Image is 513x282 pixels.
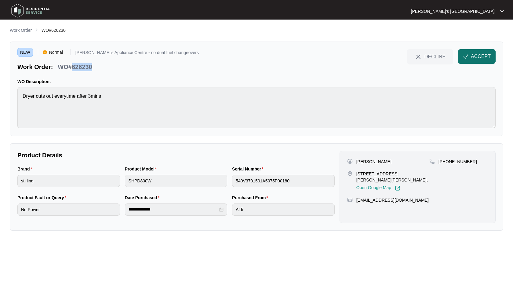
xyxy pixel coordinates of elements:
span: DECLINE [424,53,446,60]
img: check-Icon [463,54,468,59]
a: Open Google Map [356,185,400,191]
textarea: Dryer cuts out everytime after 3mins [17,87,496,128]
label: Product Fault or Query [17,195,69,201]
input: Brand [17,175,120,187]
span: NEW [17,48,33,57]
input: Date Purchased [129,206,218,213]
a: Work Order [9,27,33,34]
img: Link-External [395,185,400,191]
img: map-pin [347,197,353,203]
input: Purchased From [232,203,335,216]
p: WO#626230 [58,63,92,71]
span: Normal [47,48,65,57]
img: residentia service logo [9,2,52,20]
span: WO#626230 [42,28,66,33]
label: Brand [17,166,35,172]
label: Date Purchased [125,195,162,201]
p: [PHONE_NUMBER] [438,159,477,165]
img: close-Icon [415,53,422,60]
p: [PERSON_NAME] [356,159,391,165]
img: dropdown arrow [500,10,504,13]
p: Product Details [17,151,335,159]
span: ACCEPT [471,53,491,60]
img: Vercel Logo [43,50,47,54]
img: map-pin [347,171,353,176]
button: check-IconACCEPT [458,49,496,64]
p: Work Order [10,27,32,33]
button: close-IconDECLINE [407,49,453,64]
p: [STREET_ADDRESS][PERSON_NAME][PERSON_NAME], [356,171,429,183]
input: Product Fault or Query [17,203,120,216]
p: [PERSON_NAME]'s Appliance Centre - no dual fuel changeovers [75,50,199,57]
input: Product Model [125,175,227,187]
p: WO Description: [17,79,496,85]
img: map-pin [429,159,435,164]
p: [PERSON_NAME]'s [GEOGRAPHIC_DATA] [411,8,495,14]
label: Product Model [125,166,159,172]
label: Purchased From [232,195,271,201]
p: [EMAIL_ADDRESS][DOMAIN_NAME] [356,197,429,203]
img: chevron-right [34,27,39,32]
img: user-pin [347,159,353,164]
p: Work Order: [17,63,53,71]
label: Serial Number [232,166,266,172]
input: Serial Number [232,175,335,187]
